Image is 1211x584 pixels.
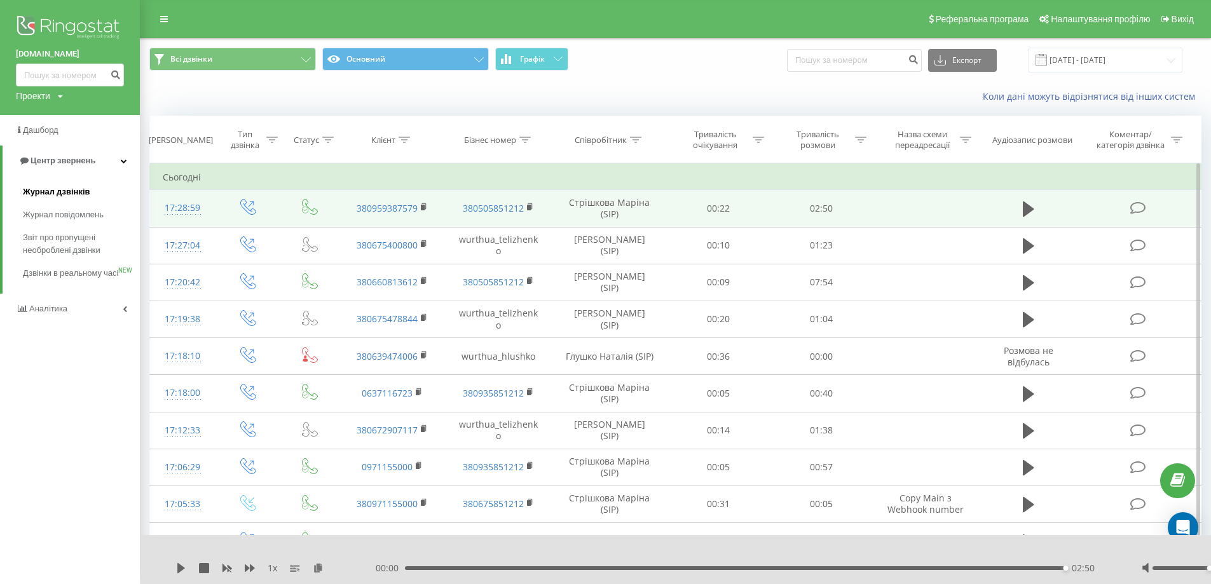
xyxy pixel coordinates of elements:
[770,412,872,449] td: 01:38
[1004,344,1053,368] span: Розмова не відбулась
[163,307,203,332] div: 17:19:38
[770,227,872,264] td: 01:23
[371,135,395,146] div: Клієнт
[446,227,552,264] td: wurthua_telizhenko
[322,48,489,71] button: Основний
[872,486,979,522] td: Copy Main з Webhook number
[170,54,212,64] span: Всі дзвінки
[16,48,124,60] a: [DOMAIN_NAME]
[23,208,104,221] span: Журнал повідомлень
[362,387,413,399] a: 0637116723
[23,262,140,285] a: Дзвінки в реальному часіNEW
[23,231,133,257] span: Звіт про пропущені необроблені дзвінки
[23,180,140,203] a: Журнал дзвінків
[1172,14,1194,24] span: Вихід
[1072,562,1095,574] span: 02:50
[357,313,418,325] a: 380675478844
[1093,129,1168,151] div: Коментар/категорія дзвінка
[446,338,552,375] td: wurthua_hlushko
[552,227,667,264] td: [PERSON_NAME] (SIP)
[667,375,769,412] td: 00:05
[163,344,203,369] div: 17:18:10
[552,486,667,522] td: Стрішкова Маріна (SIP)
[23,186,90,198] span: Журнал дзвінків
[667,190,769,227] td: 00:22
[667,449,769,486] td: 00:05
[268,562,277,574] span: 1 x
[23,203,140,226] a: Журнал повідомлень
[770,264,872,301] td: 07:54
[163,233,203,258] div: 17:27:04
[667,338,769,375] td: 00:36
[983,90,1201,102] a: Коли дані можуть відрізнятися вiд інших систем
[23,226,140,262] a: Звіт про пропущені необроблені дзвінки
[889,129,957,151] div: Назва схеми переадресації
[163,196,203,221] div: 17:28:59
[464,135,516,146] div: Бізнес номер
[163,381,203,405] div: 17:18:00
[446,523,552,560] td: wurthua_hlushko
[463,498,524,510] a: 380675851212
[29,304,67,313] span: Аналiтика
[992,135,1072,146] div: Аудіозапис розмови
[357,276,418,288] a: 380660813612
[770,449,872,486] td: 00:57
[520,55,545,64] span: Графік
[667,264,769,301] td: 00:09
[357,239,418,251] a: 380675400800
[446,412,552,449] td: wurthua_telizhenko
[1063,566,1068,571] div: Accessibility label
[667,523,769,560] td: 00:10
[163,418,203,443] div: 17:12:33
[463,202,524,214] a: 380505851212
[163,492,203,517] div: 17:05:33
[357,498,418,510] a: 380971155000
[552,523,667,560] td: Глушко Наталія (SIP)
[463,461,524,473] a: 380935851212
[163,455,203,480] div: 17:06:29
[16,64,124,86] input: Пошук за номером
[552,301,667,337] td: [PERSON_NAME] (SIP)
[784,129,852,151] div: Тривалість розмови
[552,190,667,227] td: Стрішкова Маріна (SIP)
[552,375,667,412] td: Стрішкова Маріна (SIP)
[376,562,405,574] span: 00:00
[928,49,997,72] button: Експорт
[357,350,418,362] a: 380639474006
[163,529,203,553] div: 17:04:45
[667,301,769,337] td: 00:20
[552,264,667,301] td: [PERSON_NAME] (SIP)
[1168,512,1198,543] div: Open Intercom Messenger
[163,270,203,295] div: 17:20:42
[149,48,316,71] button: Всі дзвінки
[770,338,872,375] td: 00:00
[16,90,50,102] div: Проекти
[667,227,769,264] td: 00:10
[770,190,872,227] td: 02:50
[495,48,568,71] button: Графік
[16,13,124,44] img: Ringostat logo
[357,202,418,214] a: 380959387579
[552,412,667,449] td: [PERSON_NAME] (SIP)
[787,49,922,72] input: Пошук за номером
[770,486,872,522] td: 00:05
[3,146,140,176] a: Центр звернень
[23,125,58,135] span: Дашборд
[770,301,872,337] td: 01:04
[23,267,118,280] span: Дзвінки в реальному часі
[1051,14,1150,24] span: Налаштування профілю
[227,129,263,151] div: Тип дзвінка
[362,461,413,473] a: 0971155000
[294,135,319,146] div: Статус
[667,412,769,449] td: 00:14
[936,14,1029,24] span: Реферальна програма
[552,449,667,486] td: Стрішкова Маріна (SIP)
[770,523,872,560] td: 00:34
[681,129,749,151] div: Тривалість очікування
[446,301,552,337] td: wurthua_telizhenko
[150,165,1201,190] td: Сьогодні
[552,338,667,375] td: Глушко Наталія (SIP)
[770,375,872,412] td: 00:40
[667,486,769,522] td: 00:31
[463,276,524,288] a: 380505851212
